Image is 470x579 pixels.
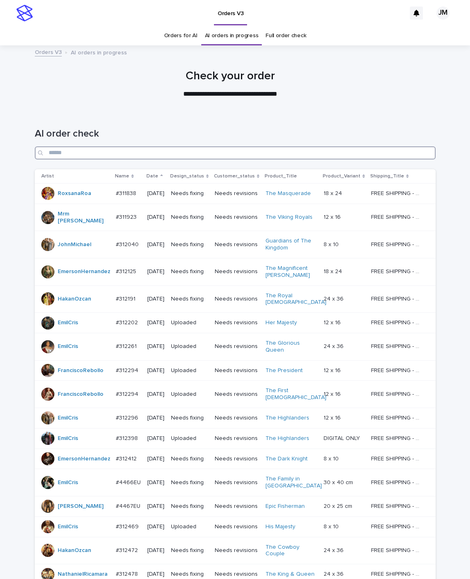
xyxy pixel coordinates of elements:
a: AI orders in progress [205,26,259,45]
p: 8 x 10 [324,454,340,462]
p: 24 x 36 [324,545,345,554]
p: FREE SHIPPING - preview in 1-2 business days, after your approval delivery will take 5-10 b.d. [371,389,424,398]
p: DIGITAL ONLY [324,433,362,442]
a: Her Majesty [265,319,297,326]
p: 8 x 10 [324,522,340,530]
p: FREE SHIPPING - preview in 1-2 business days, after your approval delivery will take 5-10 b.d. [371,413,424,422]
p: 24 x 36 [324,341,345,350]
a: FranciscoRebollo [58,391,103,398]
p: Needs fixing [171,479,208,486]
input: Search [35,146,436,159]
p: Needs revisions [215,190,259,197]
p: Needs revisions [215,503,259,510]
p: Product_Title [265,172,297,181]
p: 30 x 40 cm [324,478,355,486]
p: #312478 [116,569,139,578]
p: 18 x 24 [324,267,344,275]
p: Needs fixing [171,241,208,248]
tr: [PERSON_NAME] #4467EU#4467EU [DATE]Needs fixingNeeds revisionsEpic Fisherman 20 x 25 cm20 x 25 cm... [35,496,436,516]
p: Design_status [170,172,204,181]
p: FREE SHIPPING - preview in 1-2 business days, after your approval delivery will take 5-10 b.d. [371,294,424,303]
p: Artist [41,172,54,181]
p: #311923 [116,212,138,221]
p: 8 x 10 [324,240,340,248]
p: 20 x 25 cm [324,501,354,510]
p: [DATE] [147,415,164,422]
a: The First [DEMOGRAPHIC_DATA] [265,387,326,401]
p: Needs revisions [215,241,259,248]
a: JohnMichael [58,241,91,248]
p: FREE SHIPPING - preview in 1-2 business days, after your approval delivery will take 5-10 b.d. [371,545,424,554]
p: 12 x 16 [324,318,342,326]
p: AI orders in progress [71,47,127,56]
p: Needs revisions [215,479,259,486]
p: Needs revisions [215,415,259,422]
img: stacker-logo-s-only.png [16,5,33,21]
a: Epic Fisherman [265,503,305,510]
p: [DATE] [147,503,164,510]
p: Needs revisions [215,319,259,326]
p: #4466EU [116,478,142,486]
p: 24 x 36 [324,569,345,578]
p: Uploaded [171,343,208,350]
a: EmilCris [58,435,78,442]
a: EmilCris [58,319,78,326]
p: Needs revisions [215,523,259,530]
p: 12 x 16 [324,366,342,374]
p: Customer_status [214,172,255,181]
a: Orders for AI [164,26,198,45]
p: FREE SHIPPING - preview in 1-2 business days, after your approval delivery will take 5-10 b.d. [371,454,424,462]
p: [DATE] [147,296,164,303]
tr: HakanOzcan #312191#312191 [DATE]Needs fixingNeeds revisionsThe Royal [DEMOGRAPHIC_DATA] 24 x 3624... [35,285,436,313]
p: Needs fixing [171,296,208,303]
tr: EmersonHernandez #312412#312412 [DATE]Needs fixingNeeds revisionsThe Dark Knight 8 x 108 x 10 FRE... [35,449,436,469]
tr: Mrm [PERSON_NAME] #311923#311923 [DATE]Needs fixingNeeds revisionsThe Viking Royals 12 x 1612 x 1... [35,204,436,231]
h1: AI order check [35,128,436,140]
p: [DATE] [147,268,164,275]
p: #312125 [116,267,138,275]
p: FREE SHIPPING - preview in 1-2 business days, after your approval delivery will take 5-10 b.d. [371,212,424,221]
p: FREE SHIPPING - preview in 1-2 business days, after your approval delivery will take 5-10 b.d. [371,240,424,248]
a: The Dark Knight [265,456,308,462]
a: His Majesty [265,523,295,530]
a: The Masquerade [265,190,311,197]
h1: Check your order [30,70,431,83]
p: FREE SHIPPING - preview in 1-2 business days, after your approval delivery will take 6-10 busines... [371,501,424,510]
p: Needs fixing [171,214,208,221]
tr: EmilCris #312469#312469 [DATE]UploadedNeeds revisionsHis Majesty 8 x 108 x 10 FREE SHIPPING - pre... [35,516,436,537]
a: The Cowboy Couple [265,544,317,558]
a: EmilCris [58,415,78,422]
p: #312294 [116,389,140,398]
p: Uploaded [171,319,208,326]
p: 12 x 16 [324,212,342,221]
p: 12 x 16 [324,413,342,422]
p: Uploaded [171,367,208,374]
p: Needs fixing [171,268,208,275]
tr: FranciscoRebollo #312294#312294 [DATE]UploadedNeeds revisionsThe President 12 x 1612 x 16 FREE SH... [35,360,436,381]
p: 12 x 16 [324,389,342,398]
tr: EmilCris #312261#312261 [DATE]UploadedNeeds revisionsThe Glorious Queen 24 x 3624 x 36 FREE SHIPP... [35,333,436,360]
a: NathanielRicamara [58,571,108,578]
p: [DATE] [147,190,164,197]
tr: HakanOzcan #312472#312472 [DATE]Needs fixingNeeds revisionsThe Cowboy Couple 24 x 3624 x 36 FREE ... [35,537,436,564]
p: FREE SHIPPING - preview in 1-2 business days, after your approval delivery will take 5-10 b.d. [371,189,424,197]
p: Needs revisions [215,456,259,462]
p: Needs revisions [215,367,259,374]
p: [DATE] [147,479,164,486]
tr: EmilCris #312398#312398 [DATE]UploadedNeeds revisionsThe Highlanders DIGITAL ONLYDIGITAL ONLY FRE... [35,428,436,449]
tr: JohnMichael #312040#312040 [DATE]Needs fixingNeeds revisionsGuardians of The Kingdom 8 x 108 x 10... [35,231,436,258]
a: [PERSON_NAME] [58,503,103,510]
p: [DATE] [147,547,164,554]
p: #311838 [116,189,138,197]
p: FREE SHIPPING - preview in 1-2 business days, after your approval delivery will take 5-10 b.d. [371,433,424,442]
tr: EmersonHernandez #312125#312125 [DATE]Needs fixingNeeds revisionsThe Magnificent [PERSON_NAME] 18... [35,258,436,285]
p: Needs fixing [171,571,208,578]
p: [DATE] [147,241,164,248]
tr: EmilCris #312202#312202 [DATE]UploadedNeeds revisionsHer Majesty 12 x 1612 x 16 FREE SHIPPING - p... [35,313,436,333]
a: EmersonHernandez [58,268,110,275]
p: FREE SHIPPING - preview in 1-2 business days, after your approval delivery will take 5-10 b.d. [371,267,424,275]
p: FREE SHIPPING - preview in 1-2 business days, after your approval delivery will take 5-10 b.d. [371,366,424,374]
p: #312202 [116,318,139,326]
a: EmilCris [58,343,78,350]
p: [DATE] [147,523,164,530]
